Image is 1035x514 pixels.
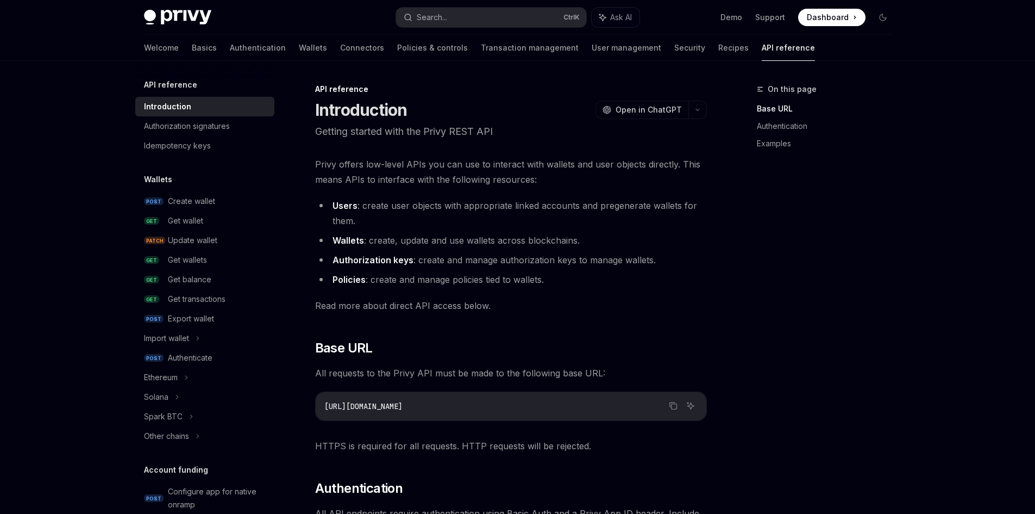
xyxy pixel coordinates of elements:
span: Privy offers low-level APIs you can use to interact with wallets and user objects directly. This ... [315,157,707,187]
button: Ask AI [683,399,698,413]
a: Base URL [757,100,900,117]
div: Get balance [168,273,211,286]
a: POSTAuthenticate [135,348,274,368]
a: PATCHUpdate wallet [135,231,274,250]
div: Import wallet [144,332,189,345]
span: GET [144,295,159,304]
h5: Account funding [144,463,208,476]
a: GETGet balance [135,270,274,289]
img: dark logo [144,10,211,25]
span: PATCH [144,237,166,245]
button: Ask AI [592,8,639,27]
li: : create user objects with appropriate linked accounts and pregenerate wallets for them. [315,198,707,228]
div: Configure app for native onramp [168,485,268,511]
div: Update wallet [168,234,217,247]
a: Authentication [757,117,900,135]
div: Get wallet [168,214,203,227]
div: Authenticate [168,351,212,364]
button: Copy the contents from the code block [666,399,680,413]
span: Authentication [315,480,403,497]
div: Authorization signatures [144,120,230,133]
strong: Authorization keys [333,255,413,265]
div: Get wallets [168,253,207,267]
a: Security [674,35,705,61]
div: Get transactions [168,293,225,306]
span: Open in ChatGPT [616,104,682,115]
div: Ethereum [144,371,178,384]
span: POST [144,315,164,323]
div: Idempotency keys [144,139,211,152]
div: API reference [315,84,707,95]
a: Wallets [299,35,327,61]
a: POSTExport wallet [135,309,274,329]
a: Introduction [135,97,274,116]
li: : create and manage authorization keys to manage wallets. [315,252,707,268]
span: POST [144,354,164,362]
span: Read more about direct API access below. [315,298,707,313]
span: POST [144,197,164,206]
span: [URL][DOMAIN_NAME] [324,401,403,411]
div: Other chains [144,430,189,443]
button: Toggle dark mode [874,9,892,26]
a: Idempotency keys [135,136,274,156]
a: Policies & controls [397,35,468,61]
span: All requests to the Privy API must be made to the following base URL: [315,366,707,381]
div: Export wallet [168,312,214,325]
li: : create, update and use wallets across blockchains. [315,233,707,248]
span: On this page [768,83,817,96]
a: Basics [192,35,217,61]
div: Search... [417,11,447,24]
span: Base URL [315,339,373,357]
a: Demo [720,12,742,23]
a: User management [592,35,661,61]
h1: Introduction [315,100,407,120]
span: HTTPS is required for all requests. HTTP requests will be rejected. [315,438,707,454]
span: Ctrl K [563,13,580,22]
a: GETGet wallets [135,250,274,270]
a: GETGet transactions [135,289,274,309]
a: Connectors [340,35,384,61]
button: Search...CtrlK [396,8,586,27]
a: Welcome [144,35,179,61]
span: POST [144,494,164,503]
span: GET [144,256,159,264]
strong: Users [333,200,357,211]
button: Open in ChatGPT [595,101,688,119]
li: : create and manage policies tied to wallets. [315,272,707,287]
a: Recipes [718,35,749,61]
span: Ask AI [610,12,632,23]
a: Authentication [230,35,286,61]
a: Examples [757,135,900,152]
span: GET [144,217,159,225]
h5: API reference [144,78,197,91]
div: Introduction [144,100,191,113]
a: API reference [762,35,815,61]
p: Getting started with the Privy REST API [315,124,707,139]
strong: Policies [333,274,366,285]
span: Dashboard [807,12,849,23]
a: Dashboard [798,9,865,26]
span: GET [144,276,159,284]
strong: Wallets [333,235,364,246]
a: Support [755,12,785,23]
div: Create wallet [168,195,215,208]
div: Spark BTC [144,410,183,423]
a: Transaction management [481,35,579,61]
a: POSTCreate wallet [135,191,274,211]
div: Solana [144,391,168,404]
a: Authorization signatures [135,116,274,136]
h5: Wallets [144,173,172,186]
a: GETGet wallet [135,211,274,231]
